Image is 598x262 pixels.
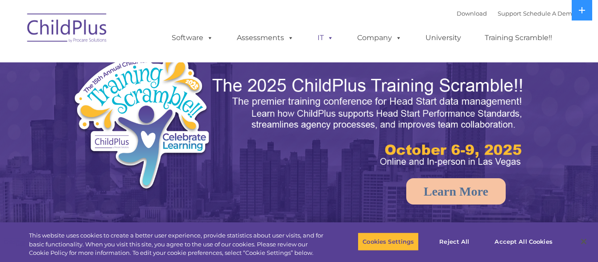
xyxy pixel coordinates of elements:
font: | [457,10,576,17]
a: Download [457,10,487,17]
button: Cookies Settings [358,232,419,251]
a: University [417,29,470,47]
a: Training Scramble!! [476,29,561,47]
button: Accept All Cookies [490,232,557,251]
img: ChildPlus by Procare Solutions [23,7,112,52]
a: Schedule A Demo [523,10,576,17]
a: Support [498,10,521,17]
a: Company [348,29,411,47]
button: Close [574,232,594,251]
span: Phone number [124,95,162,102]
a: Learn More [406,178,506,205]
div: This website uses cookies to create a better user experience, provide statistics about user visit... [29,231,329,258]
button: Reject All [426,232,482,251]
a: Assessments [228,29,303,47]
span: Last name [124,59,151,65]
a: IT [309,29,342,47]
a: Software [163,29,222,47]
